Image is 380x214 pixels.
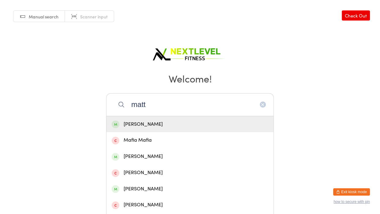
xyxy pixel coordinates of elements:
[106,93,274,116] input: Search
[112,136,268,144] div: Mafia Mafia
[6,71,374,85] h2: Welcome!
[112,120,268,128] div: [PERSON_NAME]
[342,10,370,21] a: Check Out
[152,43,228,63] img: Next Level Fitness
[333,200,370,204] button: how to secure with pin
[333,188,370,196] button: Exit kiosk mode
[112,185,268,193] div: [PERSON_NAME]
[80,13,108,20] span: Scanner input
[29,13,58,20] span: Manual search
[112,169,268,177] div: [PERSON_NAME]
[112,152,268,161] div: [PERSON_NAME]
[112,201,268,209] div: [PERSON_NAME]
